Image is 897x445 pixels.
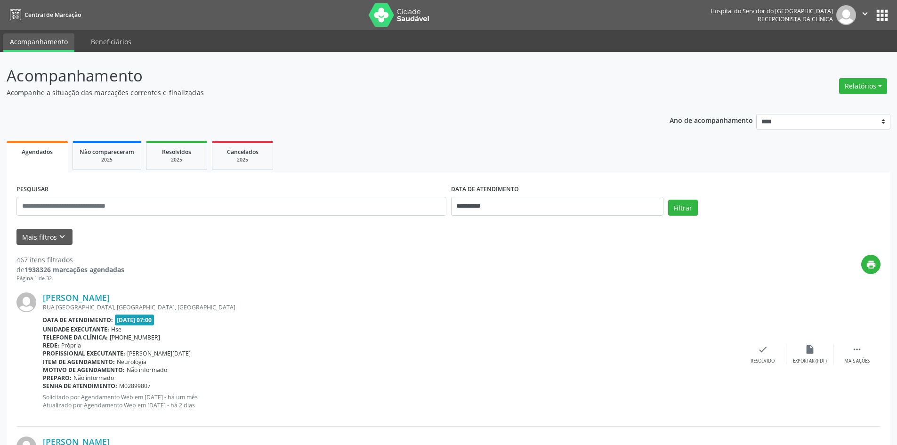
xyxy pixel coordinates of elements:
p: Acompanhe a situação das marcações correntes e finalizadas [7,88,625,97]
button: Mais filtroskeyboard_arrow_down [16,229,73,245]
a: Beneficiários [84,33,138,50]
button: Relatórios [839,78,887,94]
div: 2025 [80,156,134,163]
b: Preparo: [43,374,72,382]
i:  [852,344,862,355]
div: de [16,265,124,275]
img: img [836,5,856,25]
button: print [861,255,881,274]
button: Filtrar [668,200,698,216]
b: Rede: [43,341,59,349]
span: Hse [111,325,121,333]
b: Motivo de agendamento: [43,366,125,374]
b: Data de atendimento: [43,316,113,324]
div: 467 itens filtrados [16,255,124,265]
strong: 1938326 marcações agendadas [24,265,124,274]
b: Item de agendamento: [43,358,115,366]
span: Não informado [127,366,167,374]
img: img [16,292,36,312]
a: Central de Marcação [7,7,81,23]
i: check [758,344,768,355]
b: Unidade executante: [43,325,109,333]
span: [PERSON_NAME][DATE] [127,349,191,357]
b: Senha de atendimento: [43,382,117,390]
div: Página 1 de 32 [16,275,124,283]
p: Acompanhamento [7,64,625,88]
label: PESQUISAR [16,182,48,197]
a: [PERSON_NAME] [43,292,110,303]
div: 2025 [153,156,200,163]
div: 2025 [219,156,266,163]
div: Resolvido [751,358,775,364]
span: Neurologia [117,358,146,366]
button:  [856,5,874,25]
span: Agendados [22,148,53,156]
b: Profissional executante: [43,349,125,357]
span: Resolvidos [162,148,191,156]
p: Ano de acompanhamento [670,114,753,126]
span: Não informado [73,374,114,382]
i: keyboard_arrow_down [57,232,67,242]
div: Hospital do Servidor do [GEOGRAPHIC_DATA] [711,7,833,15]
div: Exportar (PDF) [793,358,827,364]
span: Não compareceram [80,148,134,156]
span: [PHONE_NUMBER] [110,333,160,341]
i: insert_drive_file [805,344,815,355]
span: Cancelados [227,148,259,156]
b: Telefone da clínica: [43,333,108,341]
p: Solicitado por Agendamento Web em [DATE] - há um mês Atualizado por Agendamento Web em [DATE] - h... [43,393,739,409]
span: Própria [61,341,81,349]
div: RUA [GEOGRAPHIC_DATA], [GEOGRAPHIC_DATA], [GEOGRAPHIC_DATA] [43,303,739,311]
span: [DATE] 07:00 [115,315,154,325]
button: apps [874,7,890,24]
span: Recepcionista da clínica [758,15,833,23]
a: Acompanhamento [3,33,74,52]
i: print [866,259,876,270]
span: M02899807 [119,382,151,390]
i:  [860,8,870,19]
label: DATA DE ATENDIMENTO [451,182,519,197]
span: Central de Marcação [24,11,81,19]
div: Mais ações [844,358,870,364]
